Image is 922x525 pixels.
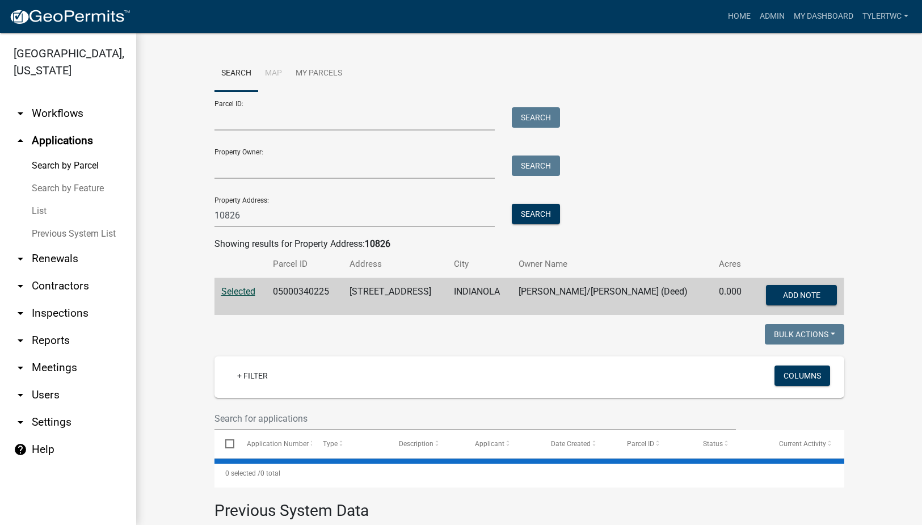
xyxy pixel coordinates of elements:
[627,440,654,448] span: Parcel ID
[14,306,27,320] i: arrow_drop_down
[692,430,768,457] datatable-header-cell: Status
[399,440,433,448] span: Description
[551,440,591,448] span: Date Created
[225,469,260,477] span: 0 selected /
[289,56,349,92] a: My Parcels
[323,440,338,448] span: Type
[447,278,512,316] td: INDIANOLA
[512,107,560,128] button: Search
[768,430,844,457] datatable-header-cell: Current Activity
[214,459,844,488] div: 0 total
[512,204,560,224] button: Search
[712,251,752,278] th: Acres
[765,324,844,345] button: Bulk Actions
[214,237,844,251] div: Showing results for Property Address:
[14,279,27,293] i: arrow_drop_down
[783,291,820,300] span: Add Note
[343,278,447,316] td: [STREET_ADDRESS]
[512,251,712,278] th: Owner Name
[540,430,616,457] datatable-header-cell: Date Created
[312,430,388,457] datatable-header-cell: Type
[779,440,826,448] span: Current Activity
[14,252,27,266] i: arrow_drop_down
[247,440,309,448] span: Application Number
[14,388,27,402] i: arrow_drop_down
[464,430,540,457] datatable-header-cell: Applicant
[266,278,343,316] td: 05000340225
[14,134,27,148] i: arrow_drop_up
[712,278,752,316] td: 0.000
[858,6,913,27] a: TylerTWC
[214,430,236,457] datatable-header-cell: Select
[343,251,447,278] th: Address
[475,440,504,448] span: Applicant
[766,285,837,305] button: Add Note
[365,238,390,249] strong: 10826
[214,407,736,430] input: Search for applications
[214,488,844,523] h3: Previous System Data
[228,366,277,386] a: + Filter
[236,430,312,457] datatable-header-cell: Application Number
[14,443,27,456] i: help
[723,6,755,27] a: Home
[266,251,343,278] th: Parcel ID
[14,415,27,429] i: arrow_drop_down
[512,278,712,316] td: [PERSON_NAME]/[PERSON_NAME] (Deed)
[447,251,512,278] th: City
[703,440,723,448] span: Status
[774,366,830,386] button: Columns
[755,6,789,27] a: Admin
[14,361,27,375] i: arrow_drop_down
[14,334,27,347] i: arrow_drop_down
[616,430,692,457] datatable-header-cell: Parcel ID
[214,56,258,92] a: Search
[388,430,464,457] datatable-header-cell: Description
[221,286,255,297] a: Selected
[14,107,27,120] i: arrow_drop_down
[512,156,560,176] button: Search
[789,6,858,27] a: My Dashboard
